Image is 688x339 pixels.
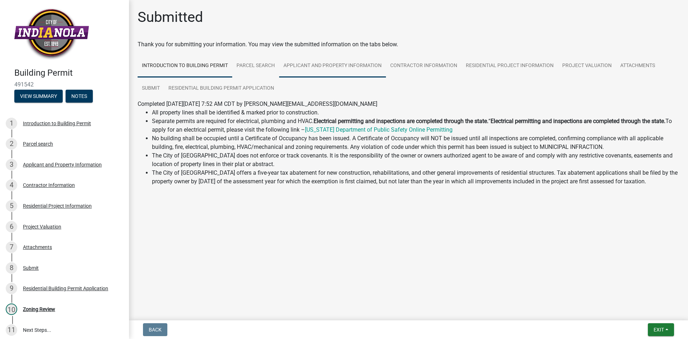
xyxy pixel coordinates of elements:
[462,55,558,77] a: Residential Project Information
[138,55,232,77] a: Introduction to Building Permit
[648,323,674,336] button: Exit
[314,118,488,124] strong: Electrical permitting and inspections are completed through the state.
[23,265,39,270] div: Submit
[6,138,17,150] div: 2
[152,117,679,134] li: Separate permits are required for electrical, plumbing and HVAC. “ To apply for an electrical per...
[23,224,61,229] div: Project Valuation
[6,324,17,336] div: 11
[23,286,108,291] div: Residential Building Permit Application
[6,303,17,315] div: 10
[152,108,679,117] li: All property lines shall be identified & marked prior to construction.
[654,327,664,333] span: Exit
[66,94,93,99] wm-modal-confirm: Notes
[232,55,279,77] a: Parcel search
[6,283,17,294] div: 9
[14,94,63,99] wm-modal-confirm: Summary
[23,183,75,188] div: Contractor Information
[6,221,17,232] div: 6
[558,55,616,77] a: Project Valuation
[66,90,93,103] button: Notes
[138,9,203,26] h1: Submitted
[6,179,17,191] div: 4
[14,81,115,88] span: 491542
[14,90,63,103] button: View Summary
[491,118,665,124] strong: Electrical permitting and inspections are completed through the state.
[23,307,55,312] div: Zoning Review
[14,8,89,60] img: City of Indianola, Iowa
[14,68,123,78] h4: Building Permit
[152,151,679,169] li: The City of [GEOGRAPHIC_DATA] does not enforce or track covenants. It is the responsibility of th...
[305,126,453,133] a: [US_STATE] Department of Public Safety Online Permitting
[23,121,91,126] div: Introduction to Building Permit
[6,241,17,253] div: 7
[23,162,102,167] div: Applicant and Property Information
[149,327,162,333] span: Back
[6,118,17,129] div: 1
[6,262,17,274] div: 8
[386,55,462,77] a: Contractor Information
[616,55,659,77] a: Attachments
[152,169,679,186] li: The City of [GEOGRAPHIC_DATA] offers a five-year tax abatement for new construction, rehabilitati...
[152,134,679,151] li: No building shall be occupied until a Certificate of Occupancy has been issued. A Certificate of ...
[6,200,17,212] div: 5
[138,77,164,100] a: Submit
[6,159,17,170] div: 3
[23,141,53,146] div: Parcel search
[143,323,167,336] button: Back
[164,77,278,100] a: Residential Building Permit Application
[138,40,679,49] div: Thank you for submitting your information. You may view the submitted information on the tabs below.
[279,55,386,77] a: Applicant and Property Information
[23,245,52,250] div: Attachments
[23,203,92,208] div: Residential Project Information
[138,100,377,107] span: Completed [DATE][DATE] 7:52 AM CDT by [PERSON_NAME][EMAIL_ADDRESS][DOMAIN_NAME]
